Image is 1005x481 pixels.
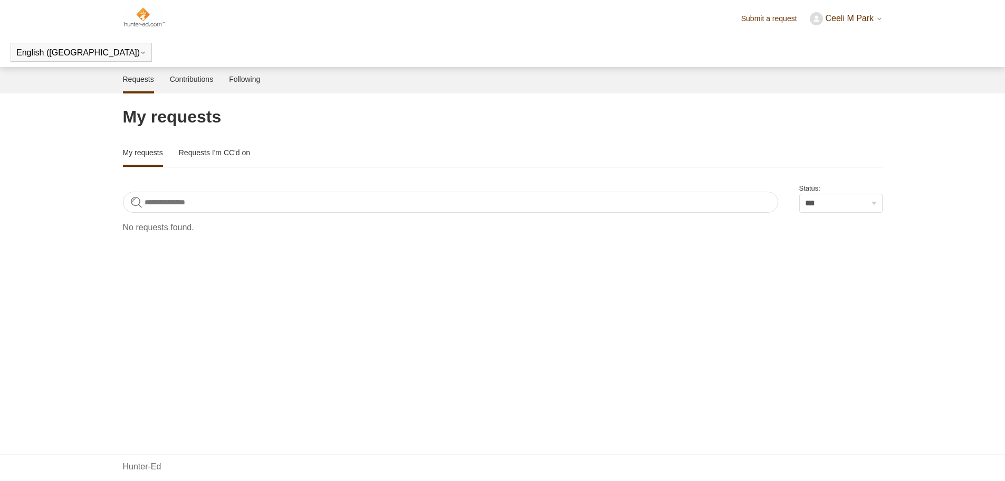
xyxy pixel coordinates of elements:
[123,6,166,27] img: Hunter-Ed Help Center home page
[123,104,883,129] h1: My requests
[741,13,808,24] a: Submit a request
[16,48,146,58] button: English ([GEOGRAPHIC_DATA])
[123,67,154,91] a: Requests
[170,67,214,91] a: Contributions
[123,460,161,473] a: Hunter-Ed
[179,140,250,165] a: Requests I'm CC'd on
[799,183,883,194] label: Status:
[810,12,882,25] button: Ceeli M Park
[123,221,883,234] p: No requests found.
[825,14,874,23] span: Ceeli M Park
[123,140,163,165] a: My requests
[229,67,260,91] a: Following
